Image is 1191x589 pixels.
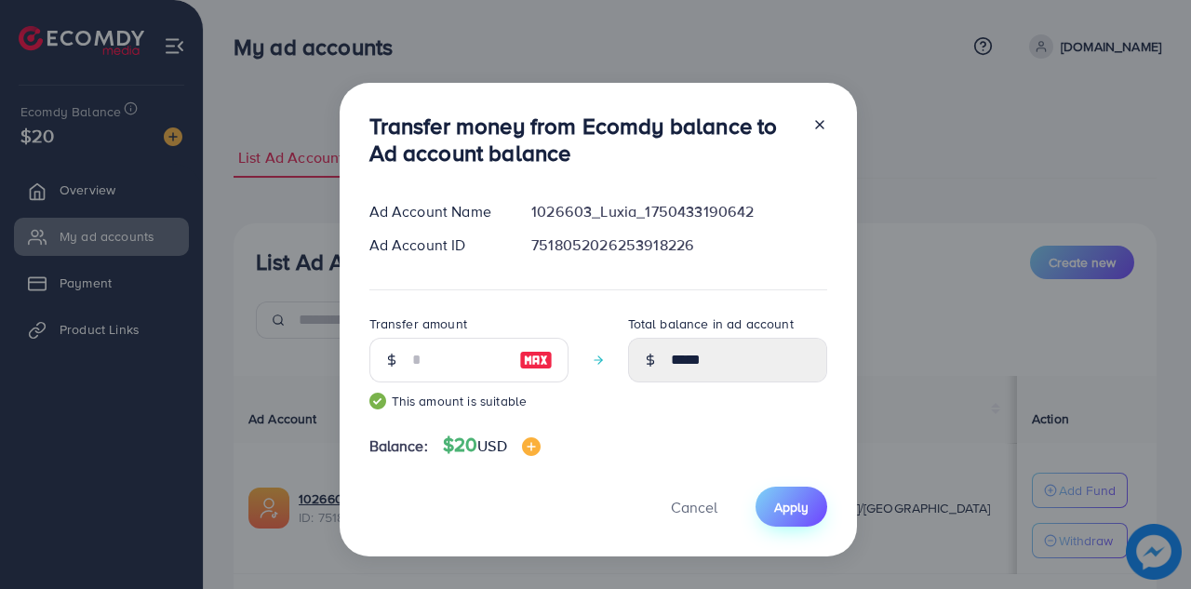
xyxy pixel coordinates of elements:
[756,487,827,527] button: Apply
[519,349,553,371] img: image
[369,393,386,409] img: guide
[355,234,517,256] div: Ad Account ID
[648,487,741,527] button: Cancel
[369,315,467,333] label: Transfer amount
[774,498,809,516] span: Apply
[628,315,794,333] label: Total balance in ad account
[443,434,541,457] h4: $20
[477,435,506,456] span: USD
[516,234,841,256] div: 7518052026253918226
[355,201,517,222] div: Ad Account Name
[369,392,569,410] small: This amount is suitable
[516,201,841,222] div: 1026603_Luxia_1750433190642
[369,113,797,167] h3: Transfer money from Ecomdy balance to Ad account balance
[369,435,428,457] span: Balance:
[522,437,541,456] img: image
[671,497,717,517] span: Cancel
